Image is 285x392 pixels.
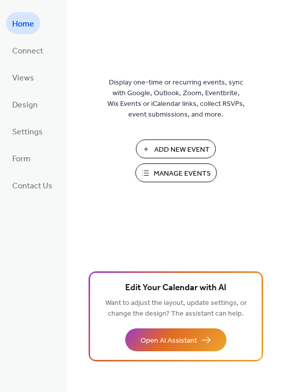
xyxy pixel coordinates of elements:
a: Settings [6,120,49,142]
span: Connect [12,43,43,59]
span: Display one-time or recurring events, sync with Google, Outlook, Zoom, Eventbrite, Wix Events or ... [107,77,245,120]
span: Views [12,70,34,86]
span: Edit Your Calendar with AI [125,281,226,295]
button: Add New Event [136,139,216,158]
span: Open AI Assistant [140,335,197,346]
a: Design [6,93,44,115]
span: Contact Us [12,178,52,194]
a: Views [6,66,40,88]
a: Home [6,12,40,34]
a: Contact Us [6,174,59,196]
span: Form [12,151,31,167]
span: Want to adjust the layout, update settings, or change the design? The assistant can help. [105,296,247,321]
button: Manage Events [135,163,217,182]
span: Design [12,97,38,113]
span: Manage Events [154,169,211,179]
a: Form [6,147,37,169]
span: Add New Event [154,145,210,155]
a: Connect [6,39,49,61]
button: Open AI Assistant [125,328,226,351]
span: Home [12,16,34,32]
span: Settings [12,124,43,140]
